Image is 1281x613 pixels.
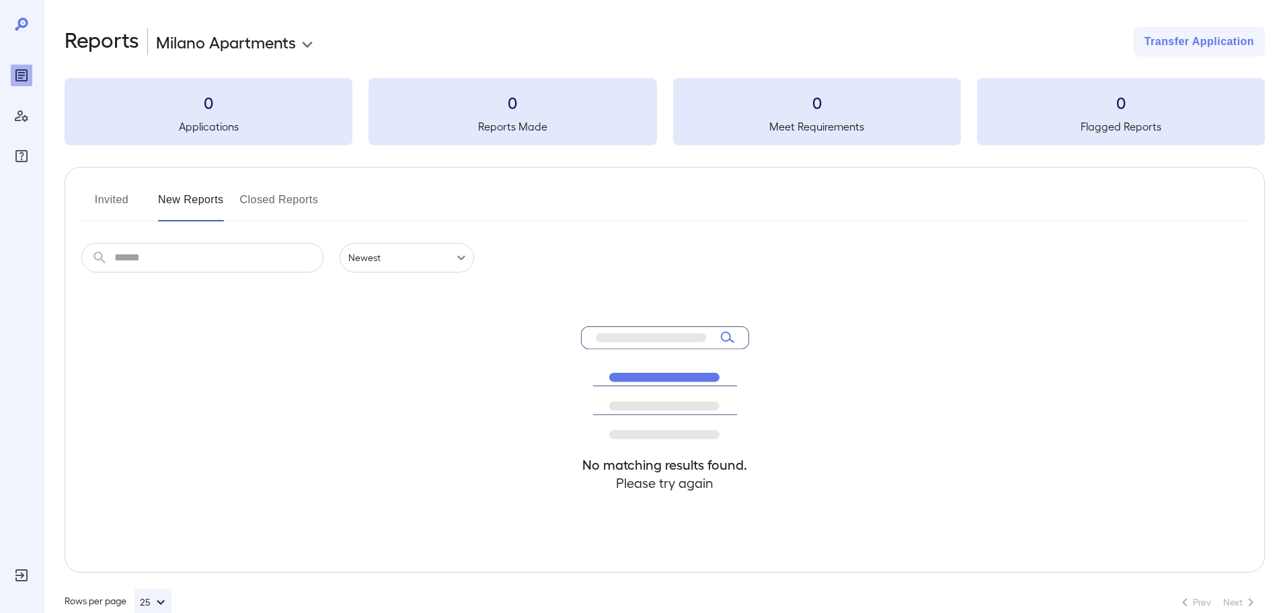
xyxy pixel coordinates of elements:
button: Invited [81,189,142,221]
div: Log Out [11,565,32,586]
h3: 0 [368,92,656,113]
button: Closed Reports [240,189,319,221]
summary: 0Applications0Reports Made0Meet Requirements0Flagged Reports [65,78,1265,145]
button: Transfer Application [1134,27,1265,57]
h4: Please try again [581,474,749,492]
nav: pagination navigation [1171,591,1265,613]
div: Newest [340,243,474,273]
h5: Meet Requirements [673,118,961,135]
h5: Applications [65,118,352,135]
div: Reports [11,65,32,86]
h5: Flagged Reports [977,118,1265,135]
h3: 0 [977,92,1265,113]
h4: No matching results found. [581,456,749,474]
div: FAQ [11,145,32,167]
h5: Reports Made [368,118,656,135]
p: Milano Apartments [156,31,296,52]
button: New Reports [158,189,224,221]
h2: Reports [65,27,139,57]
div: Manage Users [11,105,32,127]
h3: 0 [673,92,961,113]
h3: 0 [65,92,352,113]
